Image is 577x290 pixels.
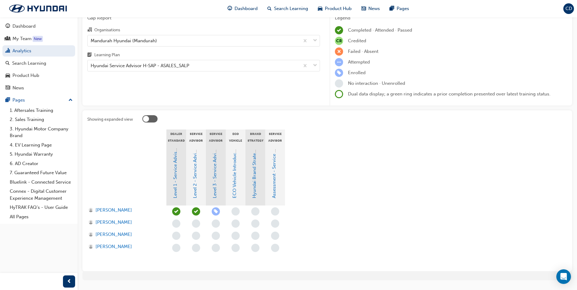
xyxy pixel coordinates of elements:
a: [PERSON_NAME] [89,243,161,250]
a: 5. Hyundai Warranty [7,150,75,159]
span: learningRecordVerb_ENROLL-icon [335,69,343,77]
span: Gap Report [87,15,320,22]
span: organisation-icon [87,27,92,33]
button: CD [563,3,574,14]
span: learningRecordVerb_NONE-icon [212,232,220,240]
a: Level 2 - Service Advisor Program [192,127,198,198]
a: 3. Hyundai Motor Company Brand [7,124,75,140]
span: learningRecordVerb_NONE-icon [231,244,240,252]
span: learningRecordVerb_NONE-icon [251,219,259,228]
span: Search Learning [274,5,308,12]
span: learningRecordVerb_NONE-icon [192,219,200,228]
a: 1. Aftersales Training [7,106,75,115]
span: Attempted [348,59,370,65]
a: HyTRAK FAQ's - User Guide [7,203,75,212]
span: Pages [397,5,409,12]
span: prev-icon [67,278,71,285]
button: Pages [2,95,75,106]
div: Legend [335,15,567,22]
span: up-icon [68,96,73,104]
div: My Team [12,35,32,42]
span: learningRecordVerb_NONE-icon [251,207,259,216]
span: null-icon [335,37,343,45]
span: car-icon [318,5,322,12]
div: Service Advisor Level 2 [186,129,206,145]
a: Search Learning [2,58,75,69]
span: [PERSON_NAME] [96,231,132,238]
div: Brand Strategy eLearning [245,129,265,145]
span: people-icon [5,36,10,42]
span: search-icon [5,61,10,66]
a: [PERSON_NAME] [89,219,161,226]
a: All Pages [7,212,75,222]
div: Open Intercom Messenger [556,269,571,284]
div: Dealer Standard 8 - Mandatory Training - HSAP [166,129,186,145]
span: Enrolled [348,70,366,75]
span: [PERSON_NAME] [96,219,132,226]
span: News [368,5,380,12]
span: learningRecordVerb_NONE-icon [231,207,240,216]
a: Dashboard [2,21,75,32]
span: search-icon [267,5,272,12]
span: car-icon [5,73,10,78]
div: Service Advisor Assessment [265,129,285,145]
div: Learning Plan [94,52,120,58]
div: Tooltip anchor [33,36,43,42]
span: learningRecordVerb_ATTEMPT-icon [335,58,343,66]
span: chart-icon [5,48,10,54]
span: learningRecordVerb_NONE-icon [251,244,259,252]
span: learningRecordVerb_NONE-icon [212,244,220,252]
div: Mandurah Hyundai (Mandurah) [91,37,157,44]
span: learningRecordVerb_NONE-icon [212,219,220,228]
span: down-icon [313,37,317,45]
a: Level 1 - Service Advisor Program [172,127,178,198]
span: learningRecordVerb_ENROLL-icon [212,207,220,216]
a: Analytics [2,45,75,57]
a: Connex - Digital Customer Experience Management [7,187,75,203]
span: news-icon [361,5,366,12]
a: Product Hub [2,70,75,81]
a: Bluelink - Connected Service [7,178,75,187]
a: guage-iconDashboard [223,2,262,15]
span: learningRecordVerb_ATTEND-icon [172,207,180,216]
a: ECO Vehicle Introduction and Safety Awareness [232,98,237,198]
span: learningRecordVerb_NONE-icon [251,232,259,240]
span: learningRecordVerb_NONE-icon [271,232,279,240]
span: learningRecordVerb_NONE-icon [192,232,200,240]
span: No interaction · Unenrolled [348,81,405,86]
div: Organisations [94,27,120,33]
span: [PERSON_NAME] [96,207,132,214]
div: News [12,85,24,91]
span: learningRecordVerb_NONE-icon [335,79,343,88]
span: CD [565,5,572,12]
a: 6. AD Creator [7,159,75,168]
div: Pages [12,97,25,104]
span: Failed · Absent [348,49,378,54]
span: Dashboard [235,5,258,12]
span: pages-icon [5,98,10,103]
a: car-iconProduct Hub [313,2,356,15]
span: down-icon [313,62,317,70]
span: learningRecordVerb_NONE-icon [231,232,240,240]
a: Level 3 - Service Advisor Program [212,127,217,198]
span: guage-icon [5,24,10,29]
span: learningplan-icon [87,53,92,58]
div: Showing expanded view [87,116,133,123]
img: Trak [3,2,73,15]
span: guage-icon [228,5,232,12]
div: Dashboard [12,23,36,30]
span: news-icon [5,85,10,91]
a: My Team [2,33,75,44]
span: Product Hub [325,5,352,12]
a: 2. Sales Training [7,115,75,124]
span: learningRecordVerb_FAIL-icon [335,47,343,56]
div: Hyundai Service Advisor H-SAP - ASALES_SALP [91,62,189,69]
span: learningRecordVerb_NONE-icon [172,232,180,240]
a: news-iconNews [356,2,385,15]
span: learningRecordVerb_NONE-icon [271,219,279,228]
span: learningRecordVerb_COMPLETE-icon [335,26,343,34]
a: search-iconSearch Learning [262,2,313,15]
a: [PERSON_NAME] [89,207,161,214]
